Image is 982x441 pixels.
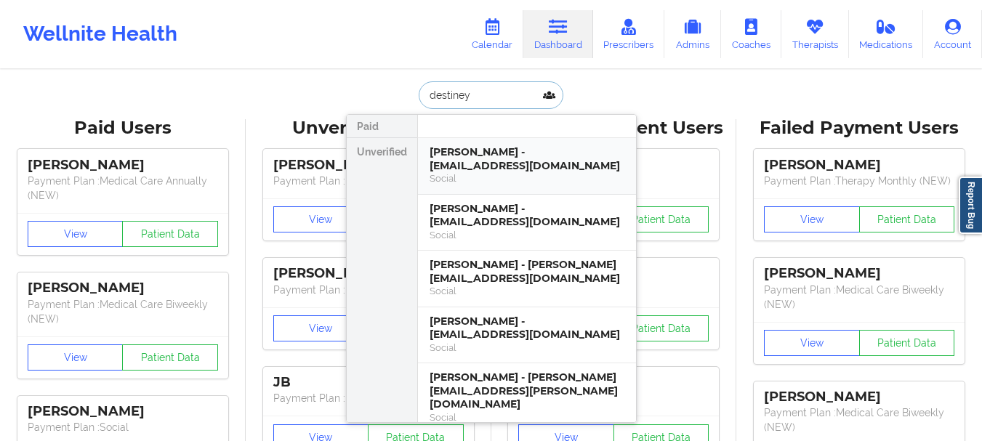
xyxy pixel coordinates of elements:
[764,283,954,312] p: Payment Plan : Medical Care Biweekly (NEW)
[764,206,860,232] button: View
[273,157,464,174] div: [PERSON_NAME]
[122,344,218,371] button: Patient Data
[764,405,954,434] p: Payment Plan : Medical Care Biweekly (NEW)
[273,283,464,297] p: Payment Plan : Unmatched Plan
[28,221,124,247] button: View
[273,315,369,341] button: View
[273,174,464,188] p: Payment Plan : Unmatched Plan
[764,265,954,282] div: [PERSON_NAME]
[28,297,218,326] p: Payment Plan : Medical Care Biweekly (NEW)
[28,157,218,174] div: [PERSON_NAME]
[273,265,464,282] div: [PERSON_NAME]
[859,206,955,232] button: Patient Data
[347,115,417,138] div: Paid
[273,206,369,232] button: View
[430,285,624,297] div: Social
[430,258,624,285] div: [PERSON_NAME] - [PERSON_NAME][EMAIL_ADDRESS][DOMAIN_NAME]
[721,10,781,58] a: Coaches
[593,10,665,58] a: Prescribers
[28,344,124,371] button: View
[28,403,218,420] div: [PERSON_NAME]
[430,315,624,341] div: [PERSON_NAME] - [EMAIL_ADDRESS][DOMAIN_NAME]
[613,206,709,232] button: Patient Data
[273,374,464,391] div: JB
[849,10,924,58] a: Medications
[523,10,593,58] a: Dashboard
[430,411,624,424] div: Social
[923,10,982,58] a: Account
[430,341,624,354] div: Social
[664,10,721,58] a: Admins
[613,315,709,341] button: Patient Data
[28,174,218,203] p: Payment Plan : Medical Care Annually (NEW)
[781,10,849,58] a: Therapists
[122,221,218,247] button: Patient Data
[28,420,218,434] p: Payment Plan : Social
[430,202,624,229] div: [PERSON_NAME] - [EMAIL_ADDRESS][DOMAIN_NAME]
[959,177,982,234] a: Report Bug
[430,145,624,172] div: [PERSON_NAME] - [EMAIL_ADDRESS][DOMAIN_NAME]
[764,157,954,174] div: [PERSON_NAME]
[764,389,954,405] div: [PERSON_NAME]
[746,117,972,139] div: Failed Payment Users
[859,330,955,356] button: Patient Data
[256,117,481,139] div: Unverified Users
[764,174,954,188] p: Payment Plan : Therapy Monthly (NEW)
[273,391,464,405] p: Payment Plan : Unmatched Plan
[430,172,624,185] div: Social
[764,330,860,356] button: View
[430,371,624,411] div: [PERSON_NAME] - [PERSON_NAME][EMAIL_ADDRESS][PERSON_NAME][DOMAIN_NAME]
[461,10,523,58] a: Calendar
[10,117,236,139] div: Paid Users
[430,229,624,241] div: Social
[28,280,218,296] div: [PERSON_NAME]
